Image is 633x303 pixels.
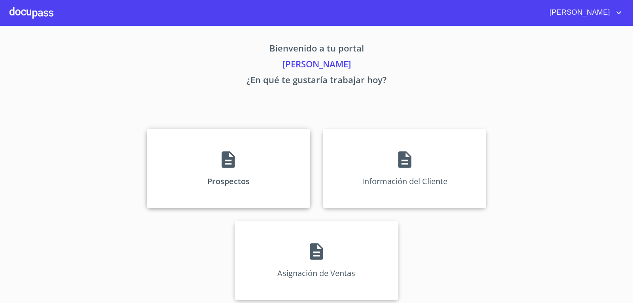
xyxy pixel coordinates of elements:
p: ¿En qué te gustaría trabajar hoy? [73,73,560,89]
p: Asignación de Ventas [277,268,355,278]
p: Bienvenido a tu portal [73,42,560,57]
p: Información del Cliente [362,176,447,187]
span: [PERSON_NAME] [544,6,614,19]
p: Prospectos [207,176,250,187]
button: account of current user [544,6,624,19]
p: [PERSON_NAME] [73,57,560,73]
